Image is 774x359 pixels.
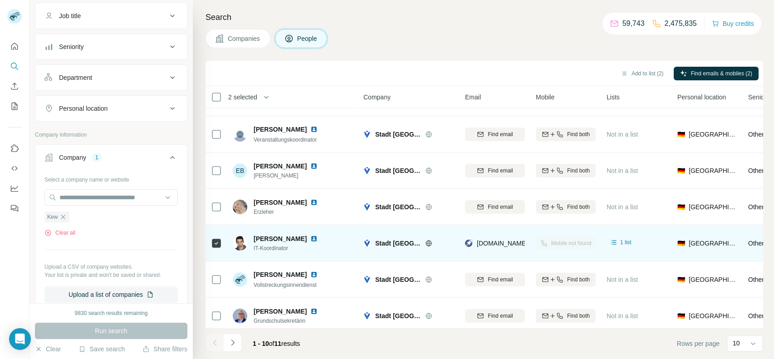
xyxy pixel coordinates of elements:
div: 9830 search results remaining [75,309,148,317]
span: Other [748,203,764,211]
div: Seniority [59,42,83,51]
span: 11 [274,340,282,347]
span: Not in a list [607,203,638,211]
button: Find both [536,309,596,323]
button: Enrich CSV [7,78,22,94]
span: [GEOGRAPHIC_DATA] [689,311,737,320]
span: Not in a list [607,312,638,320]
span: Kew [47,213,58,221]
img: Avatar [233,272,247,287]
span: Not in a list [607,276,638,283]
span: Veranstaltungskoordinator [254,137,317,143]
span: Other [748,131,764,138]
div: Select a company name or website [44,172,178,184]
div: Open Intercom Messenger [9,328,31,350]
p: 2,475,835 [665,18,697,29]
div: Department [59,73,92,82]
span: Find email [488,275,513,284]
span: [GEOGRAPHIC_DATA] [689,130,737,139]
span: Stadt [GEOGRAPHIC_DATA] [375,275,421,284]
span: of [269,340,274,347]
button: Share filters [142,344,187,354]
span: Seniority [748,93,773,102]
span: [DOMAIN_NAME][EMAIL_ADDRESS][PERSON_NAME][DOMAIN_NAME] [477,240,687,247]
span: 2 selected [228,93,257,102]
span: [PERSON_NAME] [254,234,307,243]
span: Other [748,167,764,174]
span: [GEOGRAPHIC_DATA] [689,239,737,248]
span: Find email [488,167,513,175]
button: Job title [35,5,187,27]
button: Quick start [7,38,22,54]
img: Logo of Stadt Völklingen [363,203,371,211]
button: Find email [465,309,525,323]
button: Personal location [35,98,187,119]
span: Personal location [677,93,726,102]
div: EB [233,163,247,178]
span: Not in a list [607,167,638,174]
span: Stadt [GEOGRAPHIC_DATA] [375,130,421,139]
button: My lists [7,98,22,114]
img: LinkedIn logo [310,308,318,315]
p: 10 [733,339,740,348]
span: 🇩🇪 [677,130,685,139]
button: Find email [465,164,525,177]
button: Clear [35,344,61,354]
button: Save search [78,344,125,354]
img: Logo of Stadt Völklingen [363,167,371,174]
button: Find both [536,273,596,286]
span: Other [748,312,764,320]
span: [PERSON_NAME] [254,198,307,207]
button: Use Surfe API [7,160,22,177]
button: Find email [465,273,525,286]
button: Feedback [7,200,22,216]
span: Email [465,93,481,102]
button: Find both [536,128,596,141]
span: [GEOGRAPHIC_DATA] [689,166,737,175]
span: 🇩🇪 [677,202,685,211]
button: Navigate to next page [224,334,242,352]
button: Buy credits [712,17,754,30]
h4: Search [206,11,763,24]
span: 🇩🇪 [677,239,685,248]
span: Find email [488,312,513,320]
button: Add to list (2) [614,67,670,80]
span: Stadt [GEOGRAPHIC_DATA] [375,202,421,211]
img: LinkedIn logo [310,162,318,170]
span: Stadt [GEOGRAPHIC_DATA] [375,166,421,175]
img: Avatar [233,200,247,214]
span: [GEOGRAPHIC_DATA] [689,275,737,284]
span: Mobile [536,93,554,102]
button: Find both [536,200,596,214]
img: Avatar [233,236,247,251]
span: Stadt [GEOGRAPHIC_DATA] [375,239,421,248]
span: Company [363,93,391,102]
button: Clear all [44,229,75,237]
img: Avatar [233,127,247,142]
span: 🇩🇪 [677,275,685,284]
span: [GEOGRAPHIC_DATA] [689,202,737,211]
div: Personal location [59,104,108,113]
span: [PERSON_NAME] [254,125,307,134]
img: provider rocketreach logo [465,239,472,248]
button: Find emails & mobiles (2) [674,67,759,80]
span: [PERSON_NAME] [254,270,307,279]
img: Logo of Stadt Völklingen [363,276,371,283]
span: Find both [567,312,590,320]
img: Logo of Stadt Völklingen [363,312,371,320]
img: Logo of Stadt Völklingen [363,240,371,247]
p: 59,743 [622,18,645,29]
span: Find both [567,203,590,211]
span: 1 list [620,238,632,246]
span: Other [748,240,764,247]
img: LinkedIn logo [310,271,318,278]
span: [PERSON_NAME] [254,307,307,316]
span: [PERSON_NAME] [254,162,307,171]
button: Company1 [35,147,187,172]
span: 1 - 10 [253,340,269,347]
button: Department [35,67,187,89]
span: results [253,340,300,347]
span: Companies [228,34,261,43]
span: Other [748,276,764,283]
button: Find both [536,164,596,177]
